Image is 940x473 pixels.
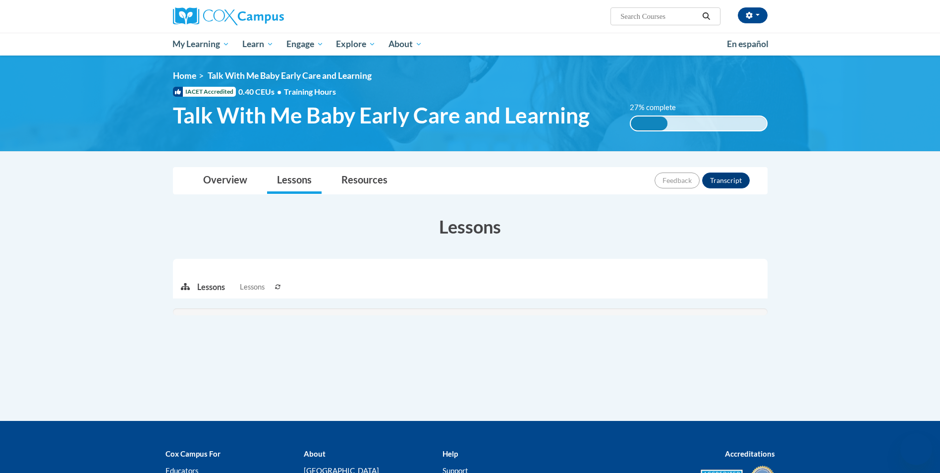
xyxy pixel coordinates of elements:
b: Cox Campus For [166,449,221,458]
a: About [382,33,429,56]
a: En español [720,34,775,55]
a: Lessons [267,168,322,194]
a: Overview [193,168,257,194]
iframe: Button to launch messaging window [900,433,932,465]
span: Talk With Me Baby Early Care and Learning [173,102,590,128]
button: Search [699,10,714,22]
span: 0.40 CEUs [238,86,284,97]
span: Engage [286,38,324,50]
button: Feedback [655,173,700,188]
span: Training Hours [284,87,336,96]
span: Talk With Me Baby Early Care and Learning [208,70,372,81]
span: • [277,87,281,96]
a: Resources [332,168,397,194]
span: My Learning [172,38,229,50]
button: Transcript [702,173,750,188]
a: Engage [280,33,330,56]
button: Account Settings [738,7,768,23]
a: My Learning [166,33,236,56]
span: IACET Accredited [173,87,236,97]
a: Home [173,70,196,81]
a: Cox Campus [173,7,361,25]
label: 27% complete [630,102,687,113]
h3: Lessons [173,214,768,239]
span: Explore [336,38,376,50]
p: Lessons [197,282,225,293]
span: About [388,38,422,50]
a: Explore [330,33,382,56]
b: About [304,449,326,458]
span: En español [727,39,769,49]
span: Learn [242,38,274,50]
img: Cox Campus [173,7,284,25]
a: Learn [236,33,280,56]
span: Lessons [240,282,265,293]
div: 27% complete [631,117,667,130]
b: Accreditations [725,449,775,458]
input: Search Courses [619,10,699,22]
div: Main menu [158,33,782,56]
b: Help [442,449,458,458]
